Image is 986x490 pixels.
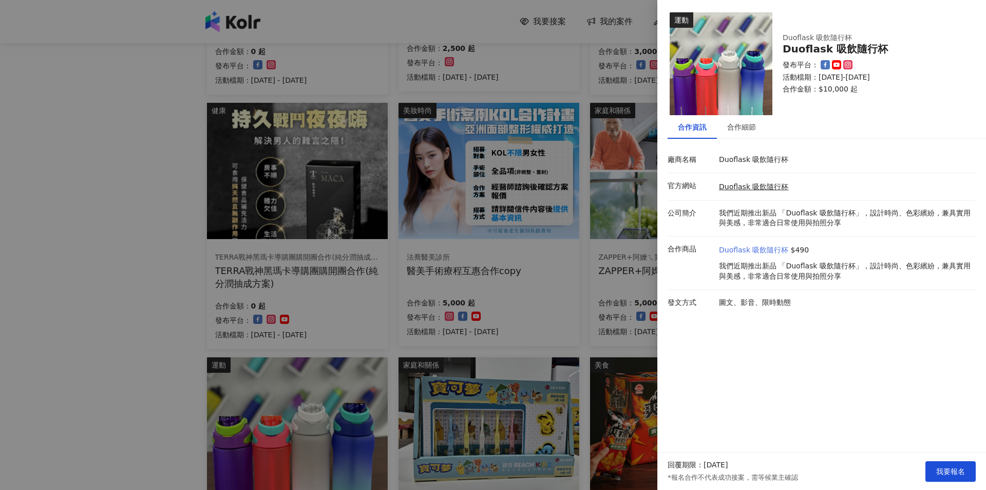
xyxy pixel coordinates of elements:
p: 活動檔期：[DATE]-[DATE] [783,72,963,83]
a: Duoflask 吸飲隨行杯 [719,245,788,256]
p: *報名合作不代表成功接案，需等候業主確認 [668,473,798,482]
p: 圖文、影音、限時動態 [719,298,971,308]
p: 公司簡介 [668,208,714,219]
p: 我們近期推出新品 「Duoflask 吸飲隨行杯」，設計時尚、色彩繽紛，兼具實用與美感，非常適合日常使用與拍照分享 [719,261,971,281]
div: 運動 [670,12,693,28]
p: $490 [790,245,809,256]
p: 回覆期限：[DATE] [668,460,728,470]
p: Duoflask 吸飲隨行杯 [719,155,971,165]
p: 合作金額： $10,000 起 [783,84,963,95]
p: 官方網站 [668,181,714,191]
div: Duoflask 吸飲隨行杯 [783,43,963,55]
a: Duoflask 吸飲隨行杯 [719,183,788,191]
p: 廠商名稱 [668,155,714,165]
div: Duoflask 吸飲隨行杯 [783,33,947,43]
img: Duoflask 吸飲隨行杯 [670,12,772,115]
p: 發文方式 [668,298,714,308]
p: 發布平台： [783,60,819,70]
p: 合作商品 [668,244,714,255]
span: 我要報名 [936,467,965,476]
div: 合作細節 [727,121,756,133]
p: 我們近期推出新品 「Duoflask 吸飲隨行杯」，設計時尚、色彩繽紛，兼具實用與美感，非常適合日常使用與拍照分享 [719,208,971,228]
div: 合作資訊 [678,121,707,133]
button: 我要報名 [925,461,976,482]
